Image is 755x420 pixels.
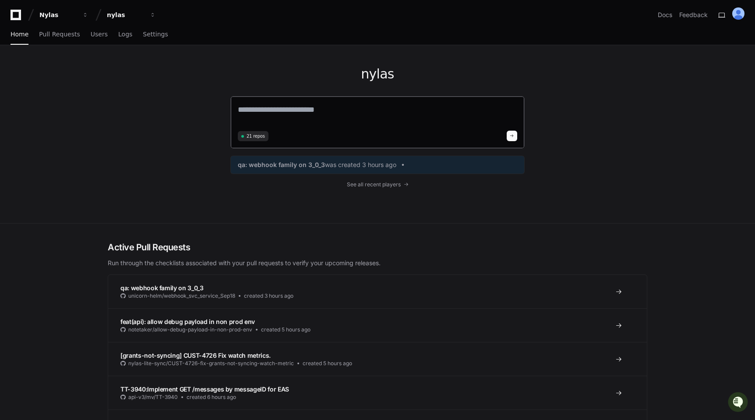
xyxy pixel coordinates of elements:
[187,394,236,401] span: created 6 hours ago
[143,32,168,37] span: Settings
[120,318,255,325] span: feat(api): allow debug payload in non prod env
[149,68,159,78] button: Start new chat
[679,11,708,19] button: Feedback
[732,7,744,20] img: ALV-UjXdkCaxG7Ha6Z-zDHMTEPqXMlNFMnpHuOo2CVUViR2iaDDte_9HYgjrRZ0zHLyLySWwoP3Esd7mb4Ah-olhw-DLkFEvG...
[303,360,352,367] span: created 5 hours ago
[39,32,80,37] span: Pull Requests
[9,9,26,26] img: PlayerZero
[325,160,396,169] span: was created 3 hours ago
[108,259,647,267] p: Run through the checklists associated with your pull requests to verify your upcoming releases.
[39,25,80,45] a: Pull Requests
[128,292,235,299] span: unicorn-helm/webhook_svc_service_Sep18
[261,326,310,333] span: created 5 hours ago
[87,92,106,99] span: Pylon
[238,160,517,169] a: qa: webhook family on 3_0_3was created 3 hours ago
[128,394,178,401] span: api-v3/mv/TT-3940
[120,385,289,393] span: TT-3940:Implement GET /messages by messageID for EAS
[128,360,294,367] span: nylas-lite-sync/CUST-4726-fix-grants-not-syncing-watch-metric
[118,25,132,45] a: Logs
[120,284,204,292] span: qa: webhook family on 3_0_3
[91,25,108,45] a: Users
[62,92,106,99] a: Powered byPylon
[230,66,525,82] h1: nylas
[108,241,647,253] h2: Active Pull Requests
[247,133,265,139] span: 21 repos
[118,32,132,37] span: Logs
[36,7,92,23] button: Nylas
[103,7,159,23] button: nylas
[108,275,647,308] a: qa: webhook family on 3_0_3unicorn-helm/webhook_svc_service_Sep18created 3 hours ago
[238,160,325,169] span: qa: webhook family on 3_0_3
[9,65,25,81] img: 1756235613930-3d25f9e4-fa56-45dd-b3ad-e072dfbd1548
[230,181,525,188] a: See all recent players
[727,391,751,415] iframe: Open customer support
[108,308,647,342] a: feat(api): allow debug payload in non prod envnotetaker/allow-debug-payload-in-non-prod-envcreate...
[9,35,159,49] div: Welcome
[30,74,127,81] div: We're offline, but we'll be back soon!
[244,292,293,299] span: created 3 hours ago
[108,342,647,376] a: [grants-not-syncing] CUST-4726 Fix watch metrics.nylas-lite-sync/CUST-4726-fix-grants-not-syncing...
[128,326,252,333] span: notetaker/allow-debug-payload-in-non-prod-env
[143,25,168,45] a: Settings
[108,376,647,409] a: TT-3940:Implement GET /messages by messageID for EASapi-v3/mv/TT-3940created 6 hours ago
[30,65,144,74] div: Start new chat
[347,181,401,188] span: See all recent players
[107,11,145,19] div: nylas
[11,25,28,45] a: Home
[11,32,28,37] span: Home
[658,11,672,19] a: Docs
[120,352,271,359] span: [grants-not-syncing] CUST-4726 Fix watch metrics.
[91,32,108,37] span: Users
[39,11,77,19] div: Nylas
